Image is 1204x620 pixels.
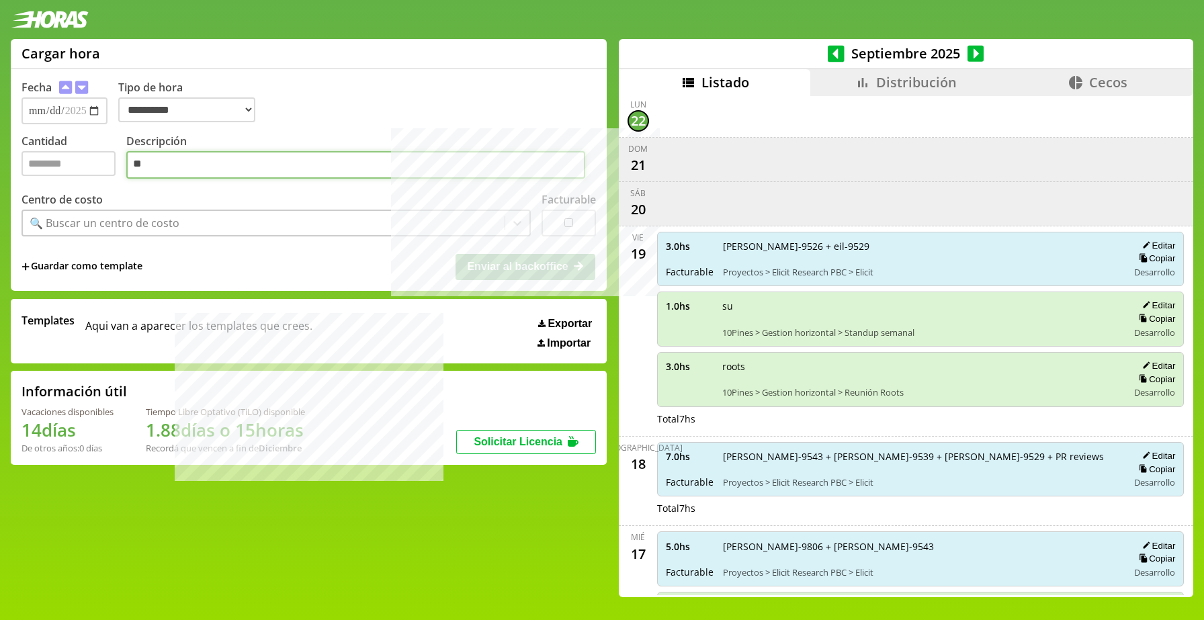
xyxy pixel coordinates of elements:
span: 7.0 hs [666,450,714,463]
span: Exportar [548,318,592,330]
h1: 1.88 días o 15 horas [146,418,305,442]
span: Facturable [666,265,714,278]
span: Septiembre 2025 [845,44,967,62]
span: roots [722,360,1119,373]
h1: 14 días [21,418,114,442]
span: 3.0 hs [666,240,714,253]
label: Tipo de hora [118,80,266,124]
span: Aqui van a aparecer los templates que crees. [85,313,312,349]
span: Distribución [876,73,957,91]
span: Templates [21,313,75,328]
div: 20 [628,199,649,220]
h2: Información útil [21,382,127,400]
span: Proyectos > Elicit Research PBC > Elicit [723,476,1119,488]
label: Centro de costo [21,192,103,207]
span: Facturable [666,566,714,578]
div: vie [632,232,644,243]
textarea: Descripción [126,151,585,179]
button: Copiar [1135,373,1175,385]
span: Importar [547,337,591,349]
span: Desarrollo [1134,386,1175,398]
button: Copiar [1135,253,1175,264]
span: +Guardar como template [21,259,142,274]
div: 🔍 Buscar un centro de costo [30,216,179,230]
span: 10Pines > Gestion horizontal > Standup semanal [722,326,1119,339]
span: Proyectos > Elicit Research PBC > Elicit [723,266,1119,278]
button: Editar [1138,540,1175,551]
div: Recordá que vencen a fin de [146,442,305,454]
div: De otros años: 0 días [21,442,114,454]
button: Copiar [1135,463,1175,475]
span: Desarrollo [1134,566,1175,578]
span: Desarrollo [1134,326,1175,339]
input: Cantidad [21,151,116,176]
label: Facturable [542,192,596,207]
span: [PERSON_NAME]-9526 + eil-9529 [723,240,1119,253]
span: [PERSON_NAME]-9543 + [PERSON_NAME]-9539 + [PERSON_NAME]-9529 + PR reviews [723,450,1119,463]
button: Solicitar Licencia [456,430,596,454]
span: 1.0 hs [666,300,713,312]
span: 5.0 hs [666,540,714,553]
b: Diciembre [259,442,302,454]
select: Tipo de hora [118,97,255,122]
div: 17 [628,543,649,564]
span: Listado [701,73,749,91]
button: Editar [1138,240,1175,251]
div: scrollable content [619,96,1193,595]
span: [PERSON_NAME]-9806 + [PERSON_NAME]-9543 [723,540,1119,553]
span: su [722,300,1119,312]
button: Exportar [534,317,596,330]
button: Editar [1138,300,1175,311]
span: Solicitar Licencia [474,436,562,447]
span: 3.0 hs [666,360,713,373]
div: mié [631,531,645,543]
button: Editar [1138,360,1175,371]
button: Copiar [1135,313,1175,324]
label: Fecha [21,80,52,95]
label: Descripción [126,134,596,183]
img: logotipo [11,11,89,28]
div: 22 [628,110,649,132]
div: lun [630,99,646,110]
span: Desarrollo [1134,476,1175,488]
span: 10Pines > Gestion horizontal > Reunión Roots [722,386,1119,398]
div: 21 [628,154,649,176]
label: Cantidad [21,134,126,183]
button: Copiar [1135,553,1175,564]
button: Editar [1138,450,1175,461]
h1: Cargar hora [21,44,100,62]
span: Facturable [666,476,714,488]
div: Total 7 hs [657,412,1185,425]
div: Total 7 hs [657,502,1185,515]
span: Desarrollo [1134,266,1175,278]
div: dom [628,143,648,154]
div: Vacaciones disponibles [21,406,114,418]
span: Cecos [1089,73,1127,91]
div: 19 [628,243,649,265]
div: Tiempo Libre Optativo (TiLO) disponible [146,406,305,418]
div: 18 [628,453,649,475]
span: Proyectos > Elicit Research PBC > Elicit [723,566,1119,578]
div: sáb [630,187,646,199]
span: + [21,259,30,274]
div: [DEMOGRAPHIC_DATA] [594,442,683,453]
